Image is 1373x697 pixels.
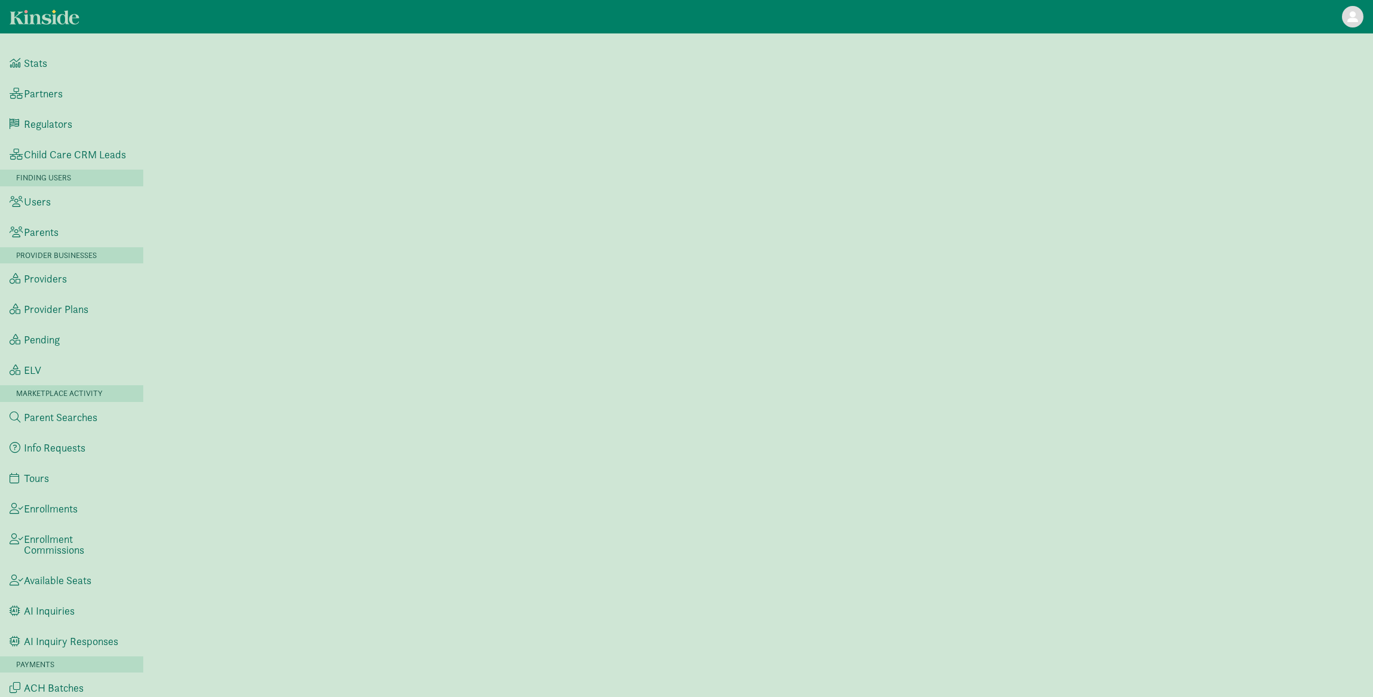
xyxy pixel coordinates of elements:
[16,388,103,398] span: Marketplace Activity
[24,304,88,315] span: Provider Plans
[24,196,51,207] span: Users
[24,443,85,453] span: Info Requests
[24,534,134,555] span: Enrollment Commissions
[24,274,67,284] span: Providers
[24,683,84,693] span: ACH Batches
[24,503,78,514] span: Enrollments
[24,227,59,238] span: Parents
[24,88,63,99] span: Partners
[24,473,49,484] span: Tours
[24,58,47,69] span: Stats
[24,606,75,616] span: AI Inquiries
[24,119,72,130] span: Regulators
[16,659,54,670] span: Payments
[16,173,71,183] span: Finding Users
[16,250,97,260] span: Provider Businesses
[24,636,118,647] span: AI Inquiry Responses
[24,412,97,423] span: Parent Searches
[24,334,60,345] span: Pending
[24,365,41,376] span: ELV
[24,149,126,160] span: Child Care CRM Leads
[24,575,91,586] span: Available Seats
